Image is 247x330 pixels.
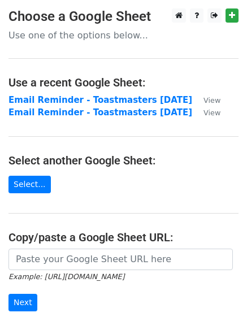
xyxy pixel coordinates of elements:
small: View [203,96,220,105]
input: Paste your Google Sheet URL here [8,249,233,270]
h3: Choose a Google Sheet [8,8,239,25]
a: View [192,107,220,118]
a: View [192,95,220,105]
small: View [203,108,220,117]
a: Select... [8,176,51,193]
input: Next [8,294,37,311]
h4: Use a recent Google Sheet: [8,76,239,89]
h4: Copy/paste a Google Sheet URL: [8,231,239,244]
a: Email Reminder - Toastmasters [DATE] [8,95,192,105]
small: Example: [URL][DOMAIN_NAME] [8,272,124,281]
p: Use one of the options below... [8,29,239,41]
h4: Select another Google Sheet: [8,154,239,167]
a: Email Reminder - Toastmasters [DATE] [8,107,192,118]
